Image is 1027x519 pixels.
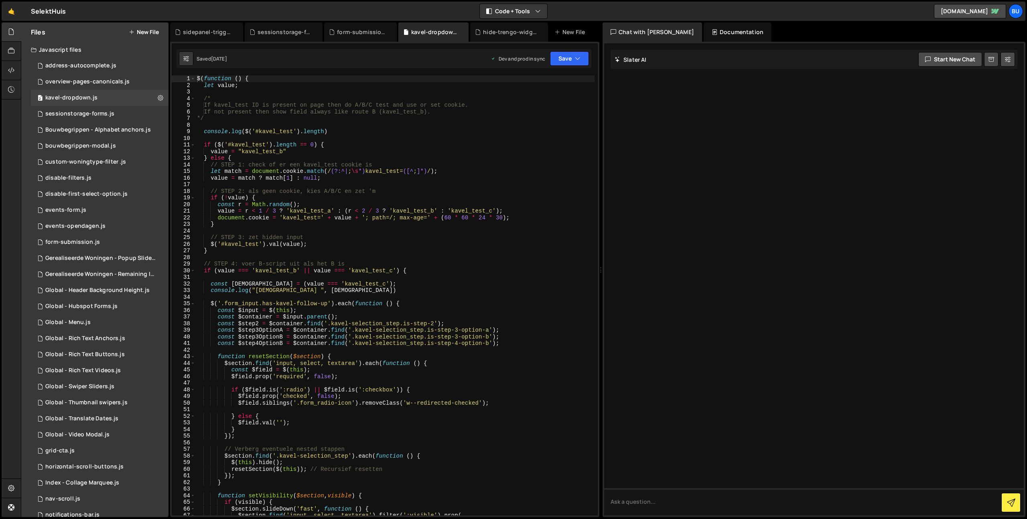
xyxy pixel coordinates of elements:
div: horizontal-scroll-buttons.js [45,463,124,470]
div: 52 [172,413,195,420]
div: 44 [172,360,195,367]
div: 3807/6691.js [31,379,168,395]
div: address-autocomplete.js [45,62,116,69]
a: [DOMAIN_NAME] [934,4,1006,18]
div: Global - Translate Dates.js [45,415,118,422]
div: 34 [172,294,195,301]
div: 20 [172,201,195,208]
div: Chat with [PERSON_NAME] [603,22,702,42]
div: 3807/17374.js [31,186,168,202]
div: 3807/9534.js [31,170,168,186]
div: 3807/6688.js [31,330,168,347]
button: New File [129,29,159,35]
div: 60 [172,466,195,473]
div: 38 [172,320,195,327]
div: disable-filters.js [45,174,91,182]
div: 29 [172,261,195,268]
div: 3 [172,89,195,95]
div: Dev and prod in sync [491,55,545,62]
div: [DATE] [211,55,227,62]
div: form-submission.js [337,28,387,36]
div: 40 [172,334,195,341]
button: Start new chat [918,52,982,67]
div: 21 [172,208,195,215]
span: 2 [38,95,43,102]
div: form-submission.js [45,239,100,246]
div: 51 [172,406,195,413]
div: 18 [172,188,195,195]
div: 23 [172,221,195,228]
div: 31 [172,274,195,281]
div: 24 [172,228,195,235]
div: 45 [172,367,195,373]
div: 30 [172,268,195,274]
div: Global - Thumbnail swipers.js [45,399,128,406]
div: Index - Collage Marquee.js [45,479,119,487]
div: 3807/6684.js [31,282,168,298]
div: 16 [172,175,195,182]
div: 26 [172,241,195,248]
div: 3807/6685.js [31,298,168,314]
div: 1 [172,75,195,82]
div: 37 [172,314,195,320]
div: 54 [172,426,195,433]
div: 13 [172,155,195,162]
div: 3807/6686.js [31,314,168,330]
div: 25 [172,234,195,241]
div: 3807/6689.js [31,363,168,379]
div: 62 [172,479,195,486]
div: 67 [172,512,195,519]
div: 61 [172,472,195,479]
div: 3807/6681.js [31,122,168,138]
div: notifications-bar.js [45,511,99,519]
div: 3807/6683.js [31,250,171,266]
div: 3807/6682.js [31,475,168,491]
div: 48 [172,387,195,393]
div: 66 [172,506,195,513]
div: 50 [172,400,195,407]
div: 3807/11488.js [31,234,168,250]
div: hide-trengo-widget.css [483,28,538,36]
div: 3807/9682.js [31,58,168,74]
button: Code + Tools [480,4,547,18]
div: Global - Rich Text Buttons.js [45,351,125,358]
div: 3807/45772.js [31,74,168,90]
div: 59 [172,459,195,466]
div: kavel-dropdown.js [45,94,97,101]
div: bouwbegrippen-modal.js [45,142,116,150]
div: 9 [172,128,195,135]
div: Javascript files [21,42,168,58]
div: 49 [172,393,195,400]
div: sessionstorage-forms.js [258,28,313,36]
a: Bu [1009,4,1023,18]
h2: Files [31,28,45,36]
div: 33 [172,287,195,294]
div: 17 [172,181,195,188]
div: Global - Rich Text Anchors.js [45,335,125,342]
div: 36 [172,307,195,314]
div: Saved [197,55,227,62]
div: 22 [172,215,195,221]
div: 5 [172,102,195,109]
div: 6 [172,109,195,116]
div: 14 [172,162,195,168]
div: New File [554,28,588,36]
div: custom-woningtype-filter .js [45,158,126,166]
div: Gerealiseerde Woningen - Remaining Images.js [45,271,156,278]
div: 46 [172,373,195,380]
div: Global - Video Modal.js [45,431,110,438]
div: 3807/41884.js [31,106,168,122]
div: 56 [172,440,195,446]
button: Save [550,51,589,66]
div: 3807/9408.js [31,138,168,154]
div: 3807/6692.js [31,411,168,427]
div: disable-first-select-option.js [45,191,128,198]
div: 3807/9474.js [31,395,168,411]
div: Gerealiseerde Woningen - Popup Slider.js [45,255,156,262]
div: 8 [172,122,195,129]
div: 55 [172,433,195,440]
div: Global - Hubspot Forms.js [45,303,118,310]
div: grid-cta.js [45,447,75,454]
div: 27 [172,247,195,254]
